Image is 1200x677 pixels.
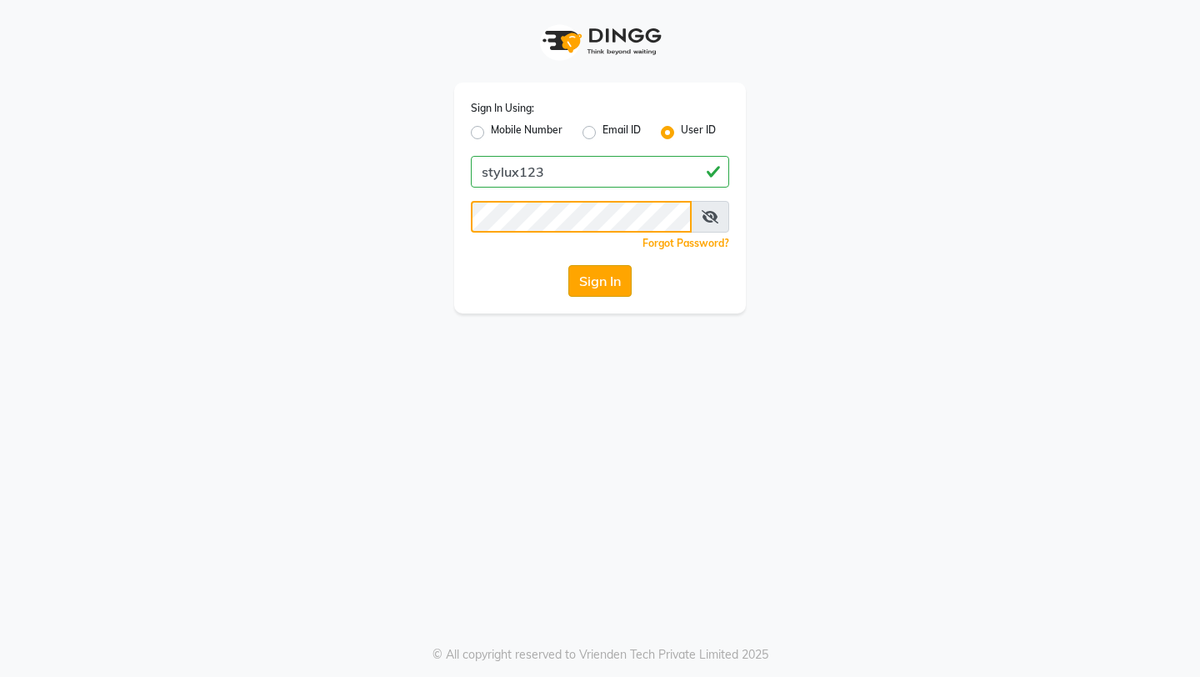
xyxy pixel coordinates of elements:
[491,123,562,143] label: Mobile Number
[642,237,729,249] a: Forgot Password?
[471,156,729,188] input: Username
[681,123,716,143] label: User ID
[533,17,667,66] img: logo1.svg
[471,101,534,116] label: Sign In Using:
[471,201,692,233] input: Username
[568,265,632,297] button: Sign In
[602,123,641,143] label: Email ID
